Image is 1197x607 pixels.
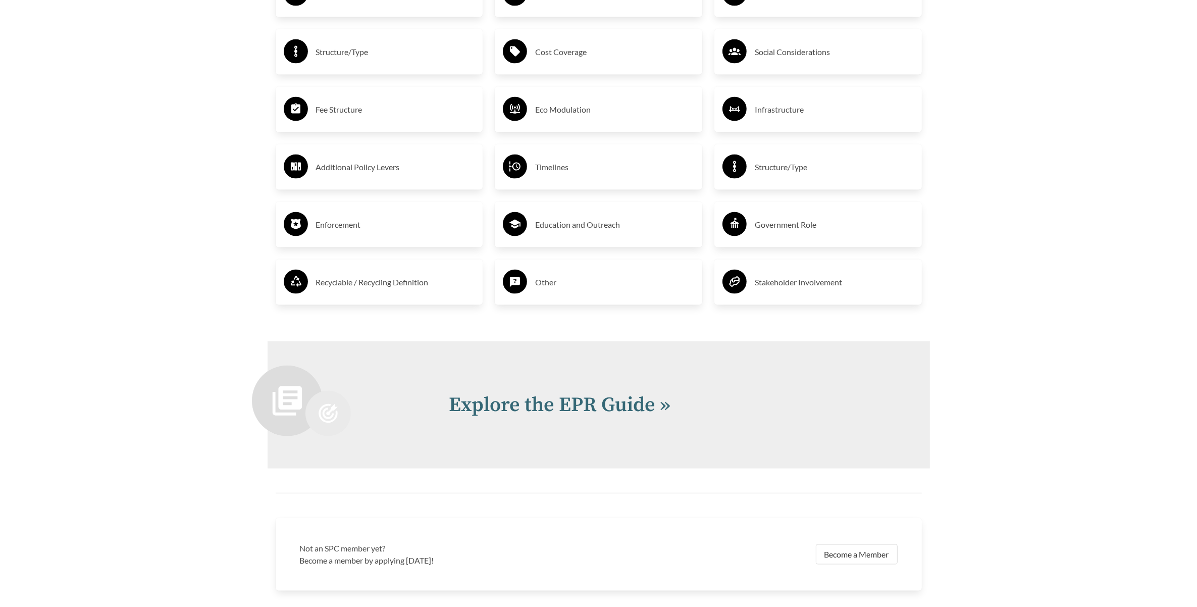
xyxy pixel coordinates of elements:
a: Become a Member [816,544,898,565]
a: Explore the EPR Guide » [449,392,671,418]
h3: Education and Outreach [535,217,694,233]
h3: Social Considerations [755,44,914,60]
h3: Other [535,274,694,290]
h3: Recyclable / Recycling Definition [316,274,475,290]
h3: Additional Policy Levers [316,159,475,175]
p: Become a member by applying [DATE]! [300,554,593,567]
h3: Fee Structure [316,102,475,118]
h3: Infrastructure [755,102,914,118]
h3: Enforcement [316,217,475,233]
h3: Government Role [755,217,914,233]
h3: Stakeholder Involvement [755,274,914,290]
h3: Timelines [535,159,694,175]
h3: Not an SPC member yet? [300,542,593,554]
h3: Structure/Type [755,159,914,175]
h3: Cost Coverage [535,44,694,60]
h3: Structure/Type [316,44,475,60]
h3: Eco Modulation [535,102,694,118]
